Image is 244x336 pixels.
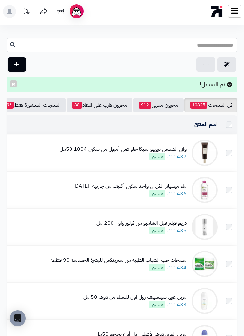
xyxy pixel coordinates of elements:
[192,288,218,314] img: مزيل عرق سينسيتف رول اون للنساء من دوف 50 مل
[73,182,187,190] div: ماء ميسيلار الكل في واحد سكين أكتيف من جارنيه- [DATE]
[96,219,187,227] div: دريم فيلتر قبل الشامبو من كولور واو - 200 مل
[167,190,187,197] a: #11436
[167,301,187,308] a: #11433
[60,145,187,153] div: واقي الشمس بروبيو-سيكا جلو صن أمبول من سكين 1004 50مل
[190,102,207,109] span: 10825
[71,6,82,17] img: ai-face.png
[192,140,218,166] img: واقي الشمس بروبيو-سيكا جلو صن أمبول من سكين 1004 50مل
[149,190,165,197] span: منشور
[18,5,35,20] a: تحديثات المنصة
[7,77,237,92] div: تم التعديل!
[51,256,187,264] div: مسحات حب الشباب الطبية من ستريدكس للبشرة الحساسة 90 قطعة
[192,214,218,240] img: دريم فيلتر قبل الشامبو من كولور واو - 200 مل
[10,310,26,326] div: Open Intercom Messenger
[67,98,132,112] a: مخزون قارب على النفاذ88
[149,301,165,308] span: منشور
[167,227,187,234] a: #11435
[149,264,165,271] span: منشور
[194,121,218,128] a: اسم المنتج
[192,251,218,277] img: مسحات حب الشباب الطبية من ستريدكس للبشرة الحساسة 90 قطعة
[149,153,165,160] span: منشور
[10,80,17,87] button: ×
[211,4,223,19] img: logo-mobile.png
[83,293,187,301] div: مزيل عرق سينسيتف رول اون للنساء من دوف 50 مل
[139,102,151,109] span: 912
[184,98,237,112] a: كل المنتجات10825
[167,264,187,271] a: #11434
[72,102,82,109] span: 88
[192,177,218,203] img: ماء ميسيلار الكل في واحد سكين أكتيف من جارنيه- 400م
[167,153,187,160] a: #11437
[149,227,165,234] span: منشور
[133,98,184,112] a: مخزون منتهي912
